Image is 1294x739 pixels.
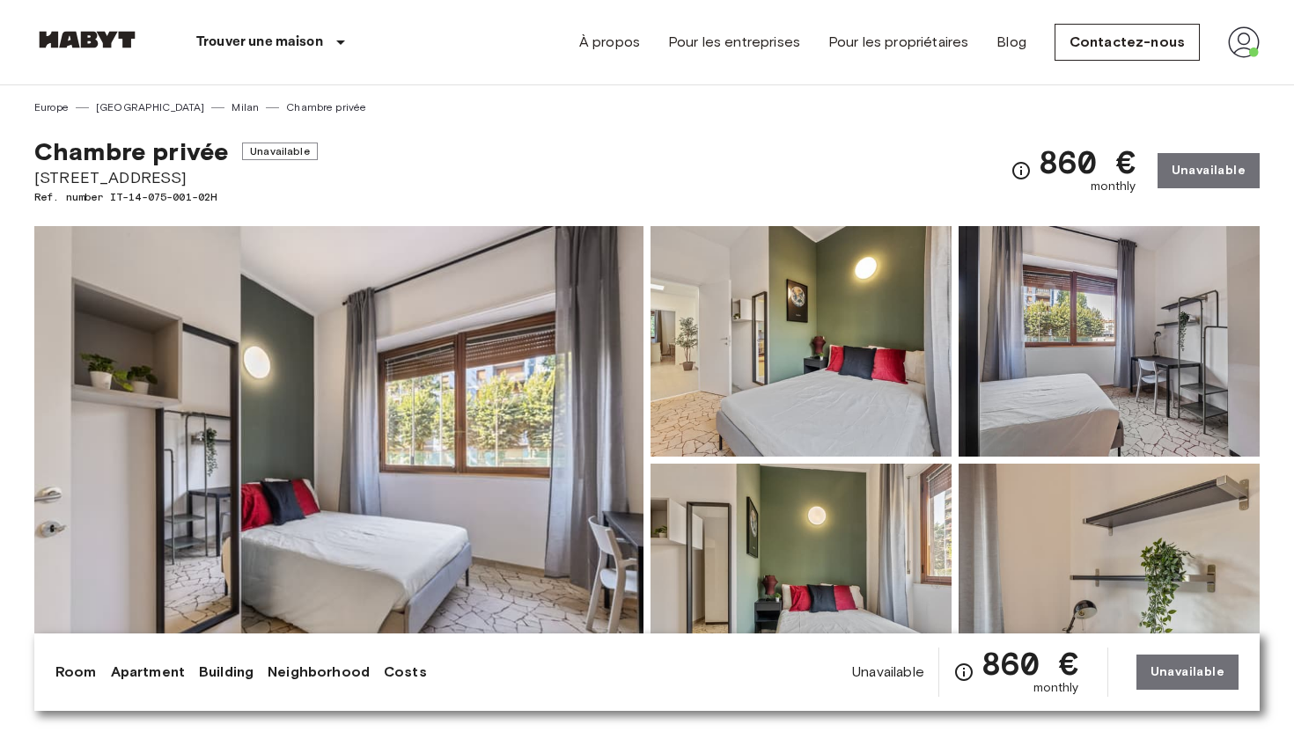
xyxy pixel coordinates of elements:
[34,166,318,189] span: [STREET_ADDRESS]
[268,662,370,683] a: Neighborhood
[1091,178,1136,195] span: monthly
[196,32,323,53] p: Trouver une maison
[959,464,1260,694] img: Picture of unit IT-14-075-001-02H
[1039,146,1136,178] span: 860 €
[199,662,254,683] a: Building
[996,32,1026,53] a: Blog
[668,32,800,53] a: Pour les entreprises
[34,136,228,166] span: Chambre privée
[1228,26,1260,58] img: avatar
[959,226,1260,457] img: Picture of unit IT-14-075-001-02H
[34,189,318,205] span: Ref. number IT-14-075-001-02H
[1011,160,1032,181] svg: Check cost overview for full price breakdown. Please note that discounts apply to new joiners onl...
[982,648,1079,679] span: 860 €
[286,99,366,115] a: Chambre privée
[34,226,643,694] img: Marketing picture of unit IT-14-075-001-02H
[242,143,318,160] span: Unavailable
[96,99,205,115] a: [GEOGRAPHIC_DATA]
[953,662,974,683] svg: Check cost overview for full price breakdown. Please note that discounts apply to new joiners onl...
[828,32,968,53] a: Pour les propriétaires
[111,662,185,683] a: Apartment
[384,662,427,683] a: Costs
[232,99,259,115] a: Milan
[852,662,924,682] span: Unavailable
[651,226,952,457] img: Picture of unit IT-14-075-001-02H
[1033,679,1079,697] span: monthly
[651,464,952,694] img: Picture of unit IT-14-075-001-02H
[1055,24,1200,61] a: Contactez-nous
[34,99,69,115] a: Europe
[579,32,640,53] a: À propos
[34,31,140,48] img: Habyt
[55,662,97,683] a: Room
